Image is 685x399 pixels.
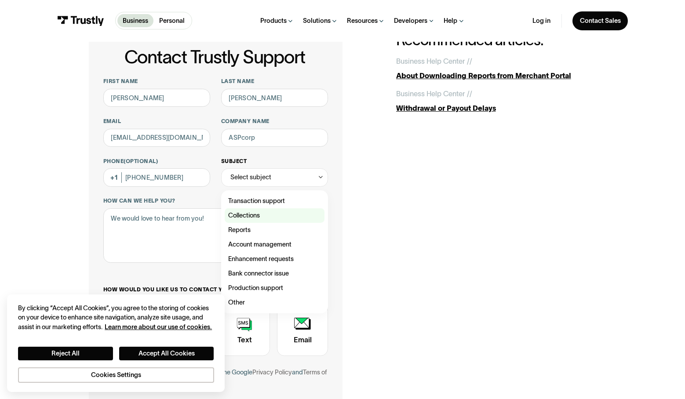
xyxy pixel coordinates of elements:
label: Subject [221,158,328,165]
p: Personal [159,16,185,26]
span: Enhancement requests [228,254,294,265]
label: Last name [221,78,328,85]
button: Reject All [18,347,113,360]
span: Other [228,297,245,308]
span: Collections [228,210,260,221]
div: Cookie banner [7,294,225,392]
span: Bank connector issue [228,268,289,279]
label: How can we help you? [103,197,328,204]
input: (555) 555-5555 [103,168,210,186]
a: Business Help Center //Withdrawal or Payout Delays [396,88,597,114]
input: ASPcorp [221,129,328,147]
div: Resources [347,17,378,25]
div: Contact Sales [580,17,621,25]
label: Company name [221,118,328,125]
div: Privacy [18,304,214,383]
div: / [470,56,472,67]
span: Production support [228,283,283,294]
a: Business Help Center //About Downloading Reports from Merchant Portal [396,56,597,81]
a: Log in [532,17,550,25]
a: Privacy Policy [252,369,292,376]
input: Alex [103,89,210,107]
div: Select subject [221,168,328,186]
input: alex@mail.com [103,129,210,147]
button: Cookies Settings [18,367,214,383]
div: Business Help Center / [396,88,470,99]
span: Reports [228,225,251,236]
button: Accept All Cookies [119,347,214,360]
div: By clicking “Accept All Cookies”, you agree to the storing of cookies on your device to enhance s... [18,304,214,332]
div: Developers [394,17,427,25]
div: Select subject [230,172,271,183]
span: Transaction support [228,196,285,207]
div: Solutions [303,17,331,25]
a: Business [117,14,154,27]
a: Contact Sales [572,11,628,30]
label: Phone [103,158,210,165]
div: Business Help Center / [396,56,470,67]
div: Withdrawal or Payout Delays [396,103,597,114]
label: How would you like us to contact you? [103,286,328,293]
a: More information about your privacy, opens in a new tab [105,323,212,330]
span: Account management [228,239,291,250]
a: Personal [153,14,190,27]
label: First name [103,78,210,85]
nav: Select subject [221,187,328,313]
div: About Downloading Reports from Merchant Portal [396,70,597,81]
div: / [470,88,472,99]
div: Help [444,17,457,25]
h1: Contact Trustly Support [102,47,328,67]
input: Howard [221,89,328,107]
p: Business [123,16,148,26]
label: Email [103,118,210,125]
img: Trustly Logo [57,16,104,26]
span: (Optional) [124,158,158,164]
div: Products [260,17,287,25]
